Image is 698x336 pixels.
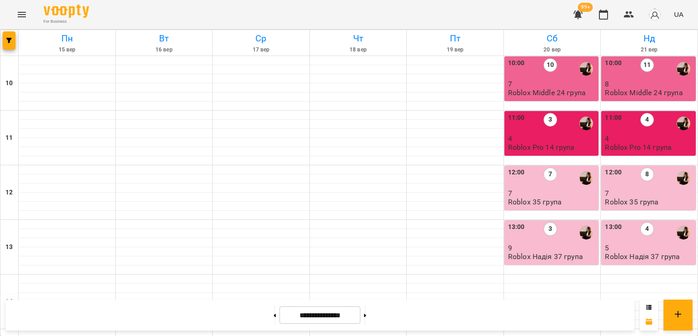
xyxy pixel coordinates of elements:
label: 12:00 [605,168,622,178]
h6: 16 вер [117,46,211,54]
h6: Сб [505,31,599,46]
p: Roblox Надія 37 група [508,253,583,260]
label: 13:00 [508,222,525,232]
h6: Ср [214,31,308,46]
p: Roblox 35 група [605,198,658,206]
span: UA [674,10,683,19]
p: Roblox Middle 24 група [605,89,683,97]
p: 9 [508,244,597,252]
button: Menu [11,4,33,25]
img: Надія Шрай [579,62,593,76]
p: 7 [508,189,597,197]
span: For Business [44,19,89,25]
h6: 18 вер [311,46,405,54]
label: 10:00 [605,58,622,68]
p: 7 [508,80,597,88]
h6: 10 [5,78,13,88]
img: Voopty Logo [44,5,89,18]
p: Roblox 35 група [508,198,562,206]
img: Надія Шрай [677,226,690,239]
h6: Нд [602,31,696,46]
label: 8 [640,168,654,181]
h6: 12 [5,188,13,198]
p: 4 [605,135,694,143]
p: 5 [605,244,694,252]
h6: Вт [117,31,211,46]
img: Надія Шрай [579,117,593,130]
h6: Пт [408,31,502,46]
img: avatar_s.png [648,8,661,21]
label: 3 [543,222,557,236]
label: 11 [640,58,654,72]
h6: 20 вер [505,46,599,54]
img: Надія Шрай [579,171,593,185]
img: Надія Шрай [579,226,593,239]
label: 4 [640,113,654,127]
h6: 21 вер [602,46,696,54]
h6: 11 [5,133,13,143]
p: 8 [605,80,694,88]
h6: 13 [5,242,13,252]
button: UA [670,6,687,23]
img: Надія Шрай [677,171,690,185]
span: 99+ [578,3,593,12]
label: 7 [543,168,557,181]
label: 11:00 [605,113,622,123]
h6: 17 вер [214,46,308,54]
img: Надія Шрай [677,117,690,130]
label: 12:00 [508,168,525,178]
label: 3 [543,113,557,127]
p: Roblox Pro 14 група [508,143,575,151]
p: Roblox Надія 37 група [605,253,680,260]
p: Roblox Pro 14 група [605,143,672,151]
img: Надія Шрай [677,62,690,76]
label: 10 [543,58,557,72]
p: Roblox Middle 24 група [508,89,586,97]
label: 10:00 [508,58,525,68]
h6: Пн [20,31,114,46]
label: 4 [640,222,654,236]
h6: 19 вер [408,46,502,54]
h6: Чт [311,31,405,46]
label: 11:00 [508,113,525,123]
h6: 15 вер [20,46,114,54]
p: 4 [508,135,597,143]
p: 7 [605,189,694,197]
label: 13:00 [605,222,622,232]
